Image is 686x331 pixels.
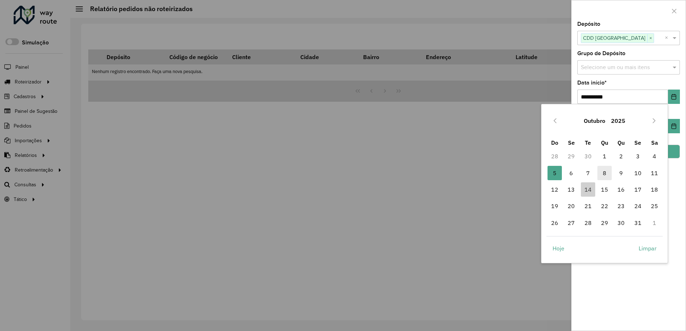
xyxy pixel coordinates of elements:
[548,199,562,213] span: 19
[548,216,562,230] span: 26
[546,181,563,198] td: 12
[631,166,645,180] span: 10
[646,165,663,181] td: 11
[581,216,595,230] span: 28
[585,139,591,146] span: Te
[579,148,596,164] td: 30
[614,199,628,213] span: 23
[596,165,613,181] td: 8
[564,166,578,180] span: 6
[581,112,608,129] button: Choose Month
[630,181,646,198] td: 17
[634,139,641,146] span: Se
[646,215,663,231] td: 1
[613,181,629,198] td: 16
[617,139,625,146] span: Qu
[596,198,613,214] td: 22
[563,148,579,164] td: 29
[614,216,628,230] span: 30
[639,244,657,253] span: Limpar
[613,198,629,214] td: 23
[647,34,654,43] span: ×
[546,148,563,164] td: 28
[579,165,596,181] td: 7
[553,244,564,253] span: Hoje
[546,198,563,214] td: 19
[563,215,579,231] td: 27
[551,139,558,146] span: Do
[614,149,628,163] span: 2
[563,198,579,214] td: 20
[648,115,660,126] button: Next Month
[568,139,575,146] span: Se
[597,182,612,197] span: 15
[579,198,596,214] td: 21
[563,181,579,198] td: 13
[541,104,668,263] div: Choose Date
[596,215,613,231] td: 29
[651,139,658,146] span: Sa
[647,149,662,163] span: 4
[581,199,595,213] span: 21
[597,199,612,213] span: 22
[564,199,578,213] span: 20
[608,112,628,129] button: Choose Year
[577,78,607,87] label: Data início
[596,148,613,164] td: 1
[647,166,662,180] span: 11
[668,119,680,133] button: Choose Date
[548,166,562,180] span: 5
[630,215,646,231] td: 31
[546,215,563,231] td: 26
[577,20,600,28] label: Depósito
[646,148,663,164] td: 4
[665,34,671,42] span: Clear all
[546,241,570,255] button: Hoje
[581,34,647,42] span: CDD [GEOGRAPHIC_DATA]
[646,181,663,198] td: 18
[614,166,628,180] span: 9
[647,182,662,197] span: 18
[613,148,629,164] td: 2
[596,181,613,198] td: 15
[633,241,663,255] button: Limpar
[647,199,662,213] span: 25
[546,165,563,181] td: 5
[564,216,578,230] span: 27
[581,166,595,180] span: 7
[563,165,579,181] td: 6
[631,199,645,213] span: 24
[579,181,596,198] td: 14
[597,149,612,163] span: 1
[601,139,608,146] span: Qu
[631,149,645,163] span: 3
[577,49,625,58] label: Grupo de Depósito
[613,165,629,181] td: 9
[549,115,561,126] button: Previous Month
[579,215,596,231] td: 28
[630,148,646,164] td: 3
[614,182,628,197] span: 16
[564,182,578,197] span: 13
[646,198,663,214] td: 25
[631,216,645,230] span: 31
[613,215,629,231] td: 30
[668,90,680,104] button: Choose Date
[630,198,646,214] td: 24
[581,182,595,197] span: 14
[548,182,562,197] span: 12
[631,182,645,197] span: 17
[597,216,612,230] span: 29
[597,166,612,180] span: 8
[630,165,646,181] td: 10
